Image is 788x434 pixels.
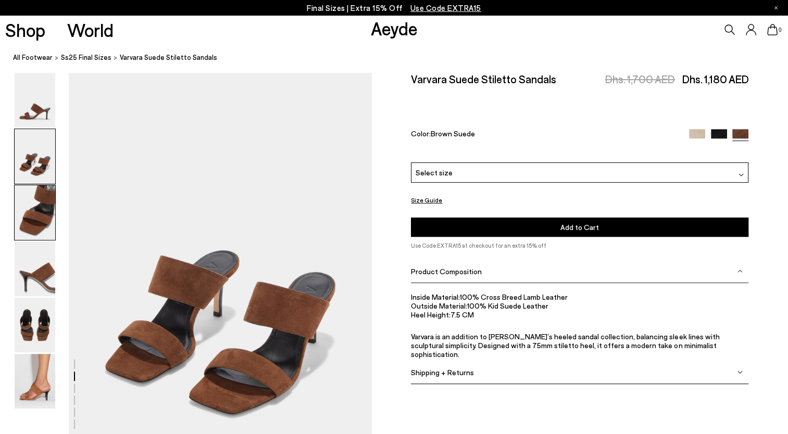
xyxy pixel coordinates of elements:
img: Varvara Suede Stiletto Sandals - Image 1 [15,73,55,127]
span: Dhs. 1,700 AED [605,72,675,85]
p: Final Sizes | Extra 15% Off [307,2,481,15]
img: svg%3E [739,172,744,177]
div: Color: [411,129,678,141]
img: Varvara Suede Stiletto Sandals - Image 3 [15,185,55,240]
button: Add to Cart [411,218,748,237]
li: 7.5 CM [411,310,748,319]
li: 100% Cross Breed Lamb Leather [411,292,748,301]
img: Varvara Suede Stiletto Sandals - Image 2 [15,129,55,184]
a: Aeyde [370,17,417,39]
a: World [67,21,114,39]
p: Use Code EXTRA15 at checkout for an extra 15% off [411,241,748,250]
a: 0 [767,24,778,35]
h2: Varvara Suede Stiletto Sandals [411,72,556,85]
img: svg%3E [737,369,743,375]
span: Outside Material: [411,301,467,310]
span: Varvara Suede Stiletto Sandals [120,52,217,63]
a: All Footwear [13,52,53,63]
li: 100% Kid Suede Leather [411,301,748,310]
img: Varvara Suede Stiletto Sandals - Image 5 [15,298,55,352]
img: Varvara Suede Stiletto Sandals - Image 4 [15,241,55,296]
span: Dhs. 1,180 AED [682,72,748,85]
button: Size Guide [411,194,442,207]
span: Inside Material: [411,292,460,301]
span: Heel Height: [411,310,451,319]
span: Ss25 Final Sizes [61,53,111,61]
span: Navigate to /collections/ss25-final-sizes [410,3,481,12]
span: Add to Cart [560,223,599,232]
span: Varvara is an addition to [PERSON_NAME]’s heeled sandal collection, balancing sleek lines with sc... [411,332,719,359]
span: Product Composition [411,267,482,276]
a: Shop [5,21,45,39]
img: Varvara Suede Stiletto Sandals - Image 6 [15,354,55,409]
span: Shipping + Returns [411,368,474,377]
img: svg%3E [737,269,743,274]
a: Ss25 Final Sizes [61,52,111,63]
span: Select size [416,167,453,178]
nav: breadcrumb [13,44,788,72]
span: Brown Suede [431,129,475,138]
span: 0 [778,27,783,33]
